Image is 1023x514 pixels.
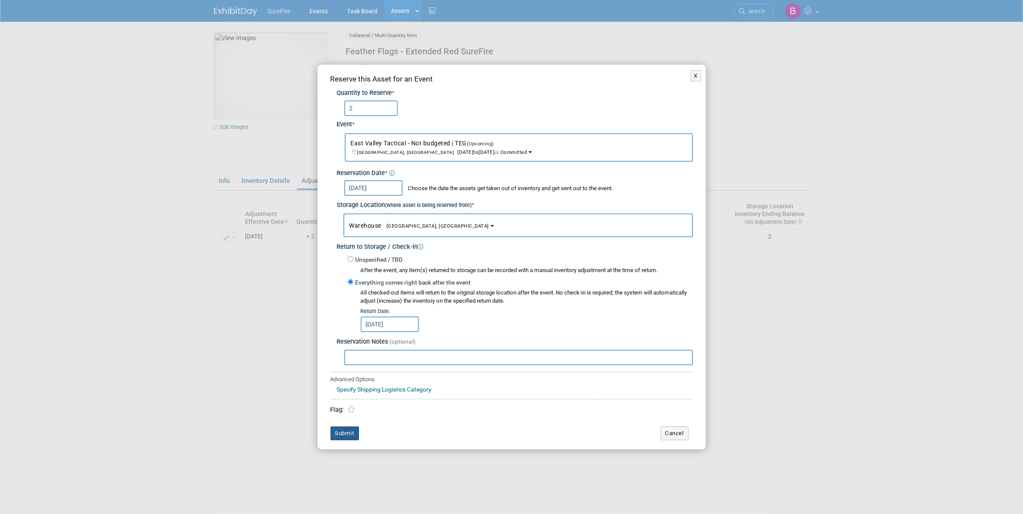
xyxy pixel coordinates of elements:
button: X [691,70,702,81]
button: Submit [331,426,359,440]
span: Choose the date the assets get taken out of inventory and get sent out to the event. [404,185,613,191]
span: [GEOGRAPHIC_DATA], [GEOGRAPHIC_DATA] [381,223,489,229]
small: (where asset is being reserved from) [385,202,472,208]
span: East Valley Tactical - Not budgeted | TEG [351,140,527,155]
input: Reservation Date [344,180,403,196]
label: Unspecified / TBD [353,256,403,264]
input: Return Date [361,317,419,332]
span: (Upcoming) [467,141,494,147]
span: Reserve this Asset for an Event [331,75,433,83]
div: All checked-out items will return to the original storage location after the event. No check-in i... [361,289,693,305]
span: [DATE] [DATE] Committed [351,141,527,155]
div: Reservation Date [337,164,693,178]
span: to [474,149,479,155]
span: [GEOGRAPHIC_DATA], [GEOGRAPHIC_DATA] [357,150,458,155]
span: (optional) [390,338,416,345]
span: Warehouse [349,222,489,229]
span: Flag: [331,406,344,414]
div: Storage Location [337,196,693,210]
button: East Valley Tactical - Not budgeted | TEG(Upcoming) [GEOGRAPHIC_DATA], [GEOGRAPHIC_DATA][DATE]to[... [345,133,693,162]
button: Cancel [661,426,689,440]
div: Advanced Options [331,376,693,384]
div: After the event, any item(s) returned to storage can be recorded with a manual inventory adjustme... [348,264,693,275]
div: Event [337,116,693,129]
div: Return to Storage / Check-in [337,237,693,252]
label: Everything comes right back after the event [353,279,471,287]
div: Return Date: [361,307,693,315]
a: Specify Shipping Logistics Category [337,386,432,393]
button: Warehouse[GEOGRAPHIC_DATA], [GEOGRAPHIC_DATA] [343,213,693,237]
span: Reservation Notes [337,338,388,345]
div: Quantity to Reserve [337,89,693,98]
